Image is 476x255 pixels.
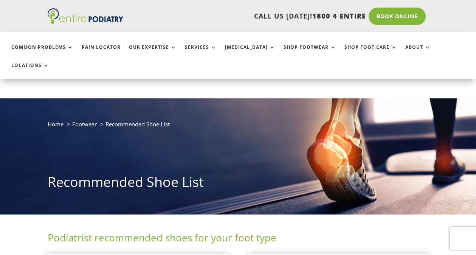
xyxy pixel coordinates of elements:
nav: breadcrumb [48,119,428,135]
span: 1800 4 ENTIRE [312,11,366,20]
a: Shop Foot Care [344,45,397,61]
img: logo (1) [48,8,123,24]
span: Recommended Shoe List [105,120,170,128]
a: Services [185,45,217,61]
a: Common Problems [11,45,73,61]
a: Book Online [369,8,426,25]
a: Pain Locator [82,45,121,61]
h1: Recommended Shoe List [48,173,428,195]
a: [MEDICAL_DATA] [225,45,275,61]
a: Locations [11,63,49,79]
a: About [405,45,431,61]
a: Our Expertise [129,45,177,61]
a: Footwear [72,120,97,128]
a: Entire Podiatry [48,18,123,26]
a: Home [48,120,64,128]
p: CALL US [DATE]! [133,11,366,21]
a: Shop Footwear [284,45,336,61]
h2: Podiatrist recommended shoes for your foot type [48,231,428,248]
